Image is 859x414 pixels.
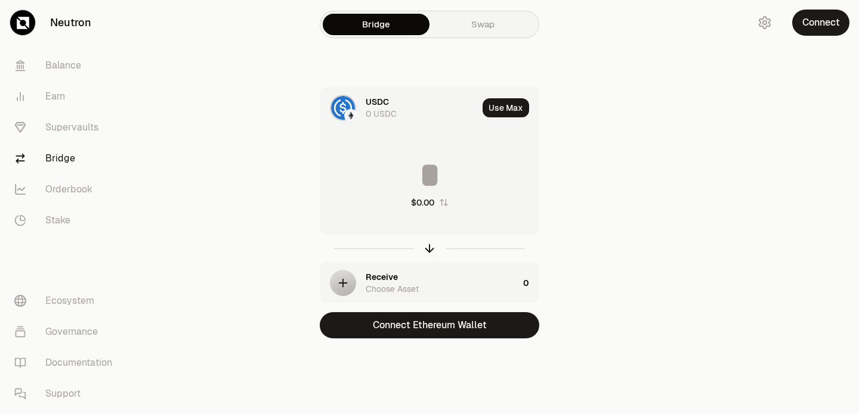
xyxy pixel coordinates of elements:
[5,143,129,174] a: Bridge
[5,81,129,112] a: Earn
[411,197,449,208] button: $0.00
[366,271,398,283] div: Receive
[366,96,389,108] div: USDC
[345,110,356,121] img: Ethereum Logo
[792,10,849,36] button: Connect
[323,14,429,35] a: Bridge
[429,14,536,35] a: Swap
[331,96,355,120] img: USDC Logo
[5,205,129,236] a: Stake
[411,197,434,208] div: $0.00
[320,312,539,338] button: Connect Ethereum Wallet
[5,347,129,378] a: Documentation
[366,283,419,295] div: Choose Asset
[5,378,129,409] a: Support
[523,263,539,303] div: 0
[5,316,129,347] a: Governance
[5,285,129,316] a: Ecosystem
[5,112,129,143] a: Supervaults
[320,263,518,303] div: ReceiveChoose Asset
[366,108,397,120] div: 0 USDC
[5,50,129,81] a: Balance
[320,88,478,128] div: USDC LogoEthereum LogoUSDC0 USDC
[5,174,129,205] a: Orderbook
[320,263,539,303] button: ReceiveChoose Asset0
[483,98,529,117] button: Use Max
